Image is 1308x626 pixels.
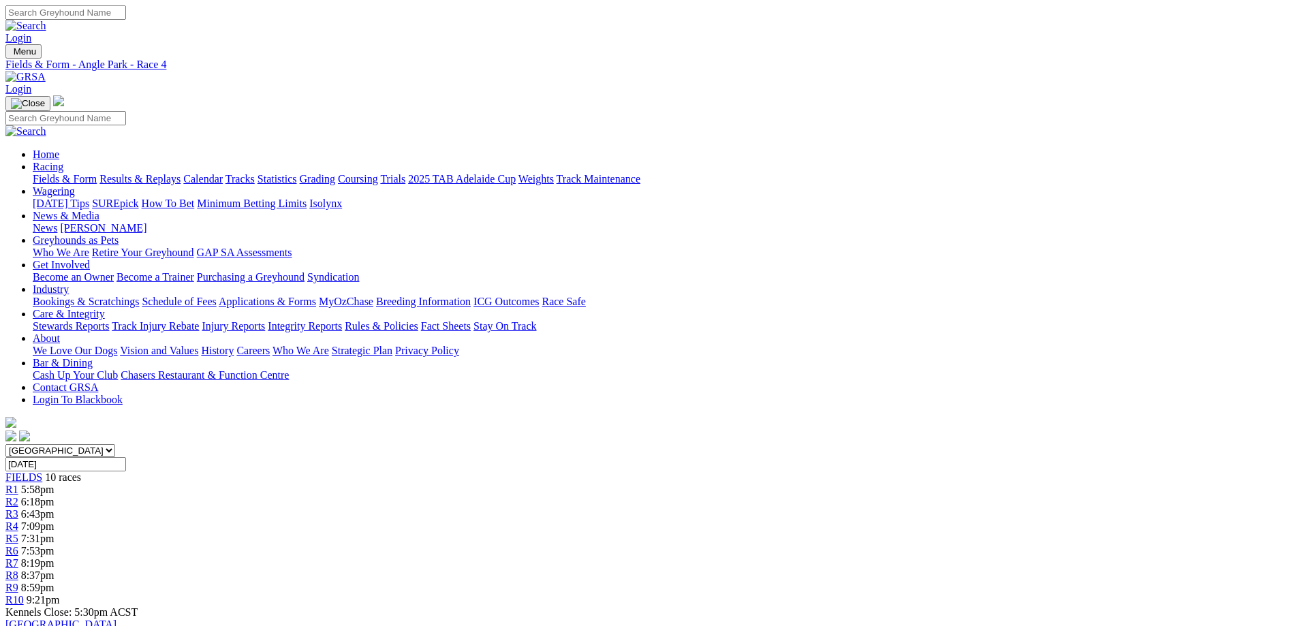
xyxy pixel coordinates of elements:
[272,345,329,356] a: Who We Are
[11,98,45,109] img: Close
[5,111,126,125] input: Search
[33,247,1303,259] div: Greyhounds as Pets
[92,198,138,209] a: SUREpick
[197,198,307,209] a: Minimum Betting Limits
[5,59,1303,71] a: Fields & Form - Angle Park - Race 4
[33,345,117,356] a: We Love Our Dogs
[236,345,270,356] a: Careers
[60,222,146,234] a: [PERSON_NAME]
[33,234,119,246] a: Greyhounds as Pets
[33,394,123,405] a: Login To Blackbook
[33,185,75,197] a: Wagering
[116,271,194,283] a: Become a Trainer
[5,44,42,59] button: Toggle navigation
[33,161,63,172] a: Racing
[33,296,1303,308] div: Industry
[5,520,18,532] a: R4
[5,457,126,471] input: Select date
[33,357,93,369] a: Bar & Dining
[19,431,30,441] img: twitter.svg
[33,332,60,344] a: About
[202,320,265,332] a: Injury Reports
[33,247,89,258] a: Who We Are
[33,173,97,185] a: Fields & Form
[395,345,459,356] a: Privacy Policy
[183,173,223,185] a: Calendar
[5,20,46,32] img: Search
[5,533,18,544] span: R5
[5,71,46,83] img: GRSA
[542,296,585,307] a: Race Safe
[5,582,18,593] a: R9
[33,308,105,319] a: Care & Integrity
[21,533,54,544] span: 7:31pm
[21,557,54,569] span: 8:19pm
[5,606,138,618] span: Kennels Close: 5:30pm ACST
[258,173,297,185] a: Statistics
[33,222,1303,234] div: News & Media
[300,173,335,185] a: Grading
[201,345,234,356] a: History
[33,320,1303,332] div: Care & Integrity
[5,125,46,138] img: Search
[33,222,57,234] a: News
[121,369,289,381] a: Chasers Restaurant & Function Centre
[408,173,516,185] a: 2025 TAB Adelaide Cup
[27,594,60,606] span: 9:21pm
[5,545,18,557] a: R6
[21,508,54,520] span: 6:43pm
[5,83,31,95] a: Login
[5,496,18,507] a: R2
[33,210,99,221] a: News & Media
[5,594,24,606] a: R10
[33,283,69,295] a: Industry
[21,545,54,557] span: 7:53pm
[92,247,194,258] a: Retire Your Greyhound
[33,296,139,307] a: Bookings & Scratchings
[33,198,89,209] a: [DATE] Tips
[268,320,342,332] a: Integrity Reports
[197,247,292,258] a: GAP SA Assessments
[5,417,16,428] img: logo-grsa-white.png
[5,471,42,483] span: FIELDS
[376,296,471,307] a: Breeding Information
[473,320,536,332] a: Stay On Track
[5,32,31,44] a: Login
[120,345,198,356] a: Vision and Values
[33,369,1303,381] div: Bar & Dining
[5,431,16,441] img: facebook.svg
[5,5,126,20] input: Search
[21,520,54,532] span: 7:09pm
[33,345,1303,357] div: About
[53,95,64,106] img: logo-grsa-white.png
[5,96,50,111] button: Toggle navigation
[307,271,359,283] a: Syndication
[33,259,90,270] a: Get Involved
[332,345,392,356] a: Strategic Plan
[219,296,316,307] a: Applications & Forms
[557,173,640,185] a: Track Maintenance
[33,320,109,332] a: Stewards Reports
[309,198,342,209] a: Isolynx
[33,148,59,160] a: Home
[14,46,36,57] span: Menu
[21,569,54,581] span: 8:37pm
[99,173,181,185] a: Results & Replays
[5,508,18,520] a: R3
[473,296,539,307] a: ICG Outcomes
[380,173,405,185] a: Trials
[45,471,81,483] span: 10 races
[5,484,18,495] span: R1
[5,557,18,569] a: R7
[33,381,98,393] a: Contact GRSA
[112,320,199,332] a: Track Injury Rebate
[33,198,1303,210] div: Wagering
[5,569,18,581] span: R8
